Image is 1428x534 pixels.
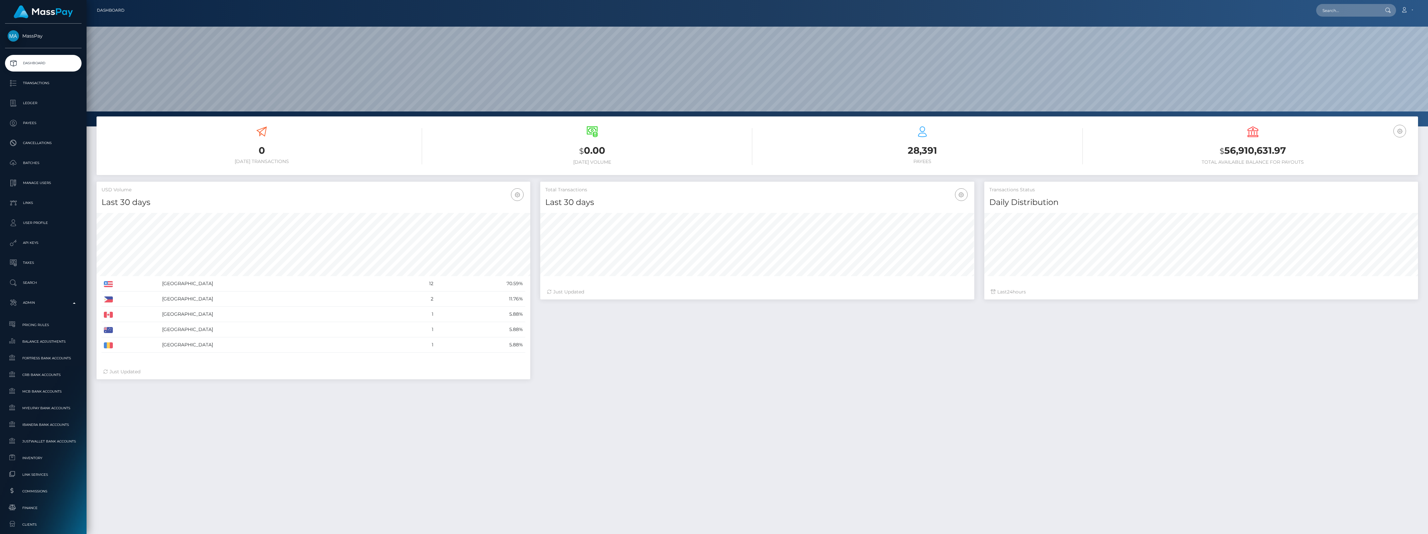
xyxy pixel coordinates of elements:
[5,255,82,271] a: Taxes
[8,354,79,362] span: Fortress Bank Accounts
[547,288,967,295] div: Just Updated
[397,307,436,322] td: 1
[5,235,82,251] a: API Keys
[5,33,82,39] span: MassPay
[8,388,79,395] span: MCB Bank Accounts
[102,159,422,164] h6: [DATE] Transactions
[1316,4,1379,17] input: Search...
[160,307,397,322] td: [GEOGRAPHIC_DATA]
[8,471,79,478] span: Link Services
[5,55,82,72] a: Dashboard
[8,404,79,412] span: MyEUPay Bank Accounts
[5,75,82,91] a: Transactions
[104,296,113,302] img: PH.png
[989,197,1413,208] h4: Daily Distribution
[5,484,82,498] a: Commissions
[436,337,525,353] td: 5.88%
[8,30,19,42] img: MassPay
[8,321,79,329] span: Pricing Rules
[5,294,82,311] a: Admin
[1007,289,1013,295] span: 24
[104,312,113,318] img: CA.png
[160,337,397,353] td: [GEOGRAPHIC_DATA]
[8,138,79,148] p: Cancellations
[989,187,1413,193] h5: Transactions Status
[545,187,969,193] h5: Total Transactions
[102,187,525,193] h5: USD Volume
[432,159,753,165] h6: [DATE] Volume
[5,334,82,349] a: Balance Adjustments
[5,195,82,211] a: Links
[8,258,79,268] p: Taxes
[104,342,113,348] img: RO.png
[5,318,82,332] a: Pricing Rules
[5,401,82,415] a: MyEUPay Bank Accounts
[97,3,124,17] a: Dashboard
[8,371,79,379] span: CRB Bank Accounts
[5,95,82,111] a: Ledger
[436,291,525,307] td: 11.76%
[5,368,82,382] a: CRB Bank Accounts
[160,322,397,337] td: [GEOGRAPHIC_DATA]
[5,274,82,291] a: Search
[5,351,82,365] a: Fortress Bank Accounts
[8,454,79,462] span: Inventory
[5,155,82,171] a: Batches
[8,178,79,188] p: Manage Users
[8,338,79,345] span: Balance Adjustments
[1220,146,1224,156] small: $
[436,307,525,322] td: 5.88%
[8,278,79,288] p: Search
[762,144,1083,157] h3: 28,391
[762,159,1083,164] h6: Payees
[8,98,79,108] p: Ledger
[102,144,422,157] h3: 0
[5,215,82,231] a: User Profile
[5,115,82,131] a: Payees
[8,521,79,528] span: Clients
[8,78,79,88] p: Transactions
[579,146,584,156] small: $
[436,322,525,337] td: 5.88%
[5,135,82,151] a: Cancellations
[8,158,79,168] p: Batches
[5,467,82,482] a: Link Services
[8,438,79,445] span: JustWallet Bank Accounts
[1093,159,1413,165] h6: Total Available Balance for Payouts
[991,288,1411,295] div: Last hours
[160,276,397,291] td: [GEOGRAPHIC_DATA]
[397,276,436,291] td: 12
[8,218,79,228] p: User Profile
[104,327,113,333] img: AU.png
[397,337,436,353] td: 1
[8,487,79,495] span: Commissions
[8,58,79,68] p: Dashboard
[5,517,82,532] a: Clients
[436,276,525,291] td: 70.59%
[8,298,79,308] p: Admin
[5,451,82,465] a: Inventory
[5,175,82,191] a: Manage Users
[5,418,82,432] a: Ibanera Bank Accounts
[102,197,525,208] h4: Last 30 days
[8,198,79,208] p: Links
[432,144,753,158] h3: 0.00
[8,238,79,248] p: API Keys
[5,434,82,448] a: JustWallet Bank Accounts
[5,501,82,515] a: Finance
[397,322,436,337] td: 1
[5,384,82,399] a: MCB Bank Accounts
[14,5,73,18] img: MassPay Logo
[397,291,436,307] td: 2
[8,421,79,429] span: Ibanera Bank Accounts
[104,281,113,287] img: US.png
[103,368,524,375] div: Just Updated
[8,118,79,128] p: Payees
[1093,144,1413,158] h3: 56,910,631.97
[8,504,79,512] span: Finance
[545,197,969,208] h4: Last 30 days
[160,291,397,307] td: [GEOGRAPHIC_DATA]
